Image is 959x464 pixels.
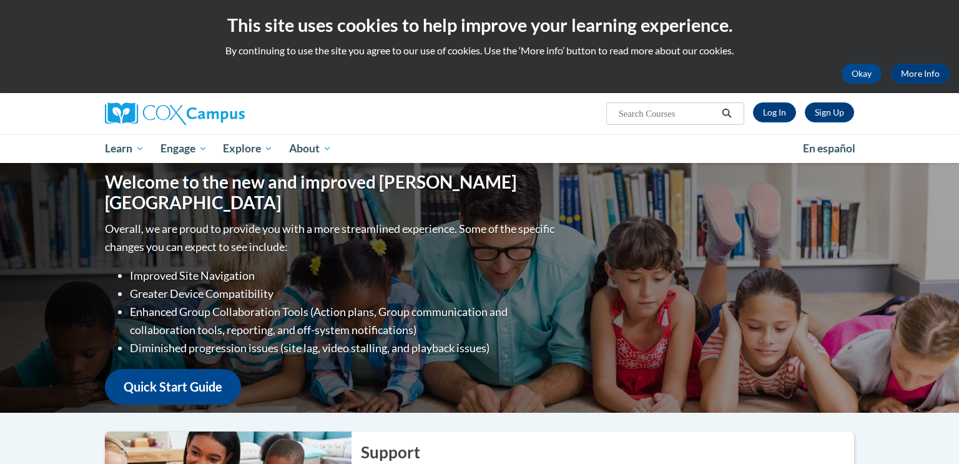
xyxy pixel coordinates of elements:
a: Quick Start Guide [105,369,241,405]
button: Okay [842,64,882,84]
a: Log In [753,102,796,122]
a: Learn [97,134,152,163]
a: Explore [215,134,281,163]
li: Improved Site Navigation [130,267,558,285]
a: Engage [152,134,215,163]
span: About [289,141,332,156]
span: Explore [223,141,273,156]
h2: Support [361,441,854,463]
img: Cox Campus [105,102,245,125]
span: Learn [105,141,144,156]
a: Cox Campus [105,102,342,125]
a: More Info [891,64,950,84]
a: En español [795,136,863,162]
li: Greater Device Compatibility [130,285,558,303]
li: Enhanced Group Collaboration Tools (Action plans, Group communication and collaboration tools, re... [130,303,558,339]
div: Main menu [86,134,873,163]
input: Search Courses [617,106,717,121]
h2: This site uses cookies to help improve your learning experience. [9,12,950,37]
button: Search [717,106,736,121]
a: Register [805,102,854,122]
h1: Welcome to the new and improved [PERSON_NAME][GEOGRAPHIC_DATA] [105,172,558,214]
li: Diminished progression issues (site lag, video stalling, and playback issues) [130,339,558,357]
a: About [281,134,340,163]
span: En español [803,142,855,155]
span: Engage [160,141,207,156]
p: By continuing to use the site you agree to our use of cookies. Use the ‘More info’ button to read... [9,44,950,57]
p: Overall, we are proud to provide you with a more streamlined experience. Some of the specific cha... [105,220,558,256]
